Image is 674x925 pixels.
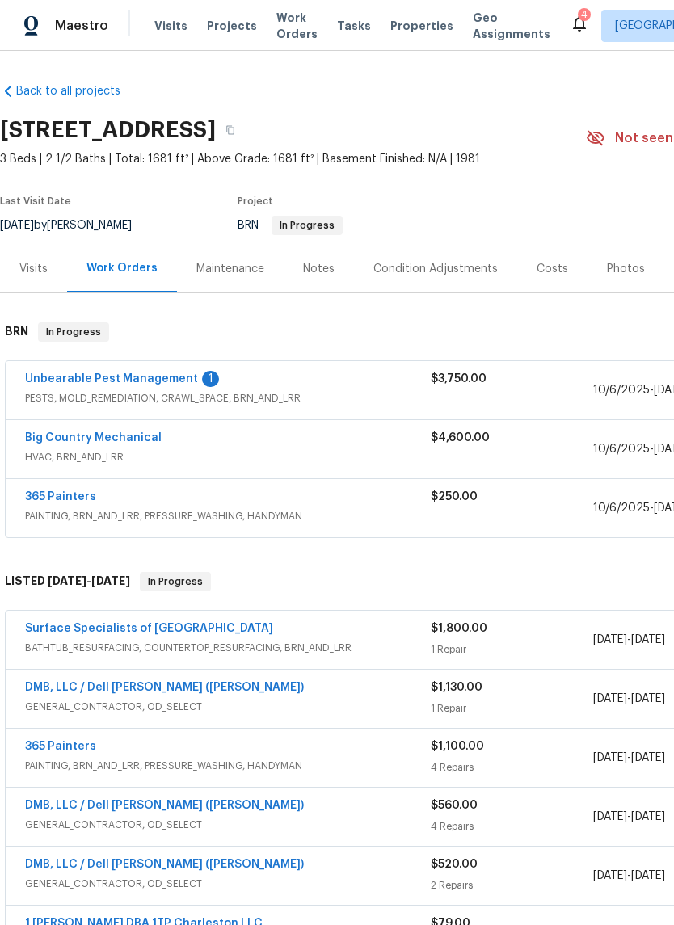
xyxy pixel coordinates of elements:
[431,877,593,893] div: 2 Repairs
[25,682,304,693] a: DMB, LLC / Dell [PERSON_NAME] ([PERSON_NAME])
[593,811,627,822] span: [DATE]
[25,876,431,892] span: GENERAL_CONTRACTOR, OD_SELECT
[25,491,96,502] a: 365 Painters
[431,641,593,658] div: 1 Repair
[25,741,96,752] a: 365 Painters
[91,575,130,587] span: [DATE]
[593,385,650,396] span: 10/6/2025
[303,261,335,277] div: Notes
[593,691,665,707] span: -
[473,10,550,42] span: Geo Assignments
[631,693,665,704] span: [DATE]
[216,116,245,145] button: Copy Address
[431,700,593,717] div: 1 Repair
[273,221,341,230] span: In Progress
[25,432,162,444] a: Big Country Mechanical
[5,322,28,342] h6: BRN
[431,682,482,693] span: $1,130.00
[431,818,593,835] div: 4 Repairs
[431,623,487,634] span: $1,800.00
[238,220,343,231] span: BRN
[631,870,665,881] span: [DATE]
[25,623,273,634] a: Surface Specialists of [GEOGRAPHIC_DATA]
[593,868,665,884] span: -
[631,811,665,822] span: [DATE]
[25,508,431,524] span: PAINTING, BRN_AND_LRR, PRESSURE_WASHING, HANDYMAN
[593,870,627,881] span: [DATE]
[196,261,264,277] div: Maintenance
[276,10,318,42] span: Work Orders
[238,196,273,206] span: Project
[431,432,490,444] span: $4,600.00
[431,491,478,502] span: $250.00
[40,324,107,340] span: In Progress
[86,260,158,276] div: Work Orders
[593,809,665,825] span: -
[141,574,209,590] span: In Progress
[593,502,650,514] span: 10/6/2025
[154,18,187,34] span: Visits
[337,20,371,32] span: Tasks
[207,18,257,34] span: Projects
[48,575,86,587] span: [DATE]
[431,800,478,811] span: $560.00
[5,572,130,591] h6: LISTED
[390,18,453,34] span: Properties
[202,371,219,387] div: 1
[593,750,665,766] span: -
[25,859,304,870] a: DMB, LLC / Dell [PERSON_NAME] ([PERSON_NAME])
[593,632,665,648] span: -
[431,759,593,776] div: 4 Repairs
[25,449,431,465] span: HVAC, BRN_AND_LRR
[431,859,478,870] span: $520.00
[25,640,431,656] span: BATHTUB_RESURFACING, COUNTERTOP_RESURFACING, BRN_AND_LRR
[431,373,487,385] span: $3,750.00
[631,634,665,645] span: [DATE]
[25,699,431,715] span: GENERAL_CONTRACTOR, OD_SELECT
[593,752,627,763] span: [DATE]
[55,18,108,34] span: Maestro
[25,758,431,774] span: PAINTING, BRN_AND_LRR, PRESSURE_WASHING, HANDYMAN
[19,261,48,277] div: Visits
[593,634,627,645] span: [DATE]
[48,575,130,587] span: -
[593,444,650,455] span: 10/6/2025
[431,741,484,752] span: $1,100.00
[607,261,645,277] div: Photos
[25,390,431,406] span: PESTS, MOLD_REMEDIATION, CRAWL_SPACE, BRN_AND_LRR
[631,752,665,763] span: [DATE]
[581,6,588,23] div: 4
[25,373,198,385] a: Unbearable Pest Management
[537,261,568,277] div: Costs
[593,693,627,704] span: [DATE]
[373,261,498,277] div: Condition Adjustments
[25,800,304,811] a: DMB, LLC / Dell [PERSON_NAME] ([PERSON_NAME])
[25,817,431,833] span: GENERAL_CONTRACTOR, OD_SELECT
